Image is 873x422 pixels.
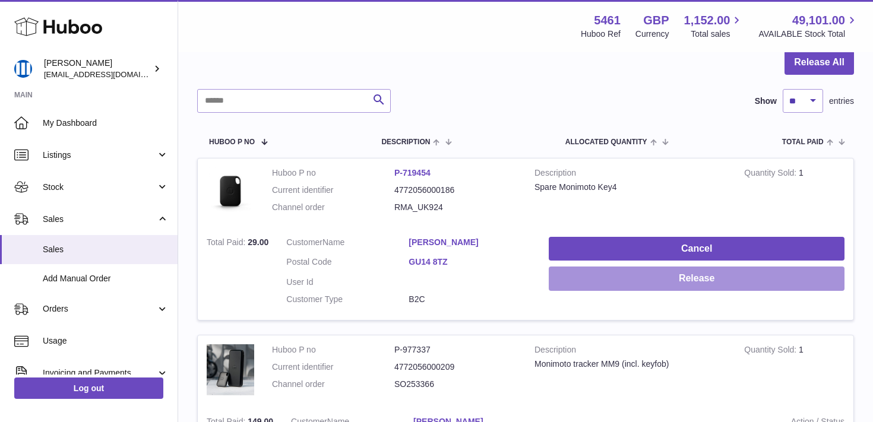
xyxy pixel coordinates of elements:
button: Release All [785,50,854,75]
span: Total sales [691,28,744,40]
dt: Current identifier [272,185,394,196]
td: 1 [735,335,853,407]
td: 1 [735,158,853,228]
dd: 4772056000186 [394,185,517,196]
dt: Huboo P no [272,344,394,356]
button: Cancel [549,237,844,261]
div: [PERSON_NAME] [44,58,151,80]
strong: Quantity Sold [744,345,799,357]
div: Currency [635,28,669,40]
a: GU14 8TZ [409,256,531,268]
span: Add Manual Order [43,273,169,284]
a: P-719454 [394,168,431,177]
span: Usage [43,335,169,347]
dd: P-977337 [394,344,517,356]
strong: Total Paid [207,237,248,250]
span: entries [829,96,854,107]
dd: SO253366 [394,379,517,390]
span: AVAILABLE Stock Total [758,28,859,40]
span: Huboo P no [209,138,255,146]
span: Description [381,138,430,146]
span: Stock [43,182,156,193]
span: Orders [43,303,156,315]
dd: RMA_UK924 [394,202,517,213]
label: Show [755,96,777,107]
span: ALLOCATED Quantity [565,138,647,146]
dt: Huboo P no [272,167,394,179]
span: My Dashboard [43,118,169,129]
dt: Channel order [272,379,394,390]
a: [PERSON_NAME] [409,237,531,248]
dt: Name [286,237,409,251]
a: Log out [14,377,163,399]
dt: Postal Code [286,256,409,271]
dd: B2C [409,294,531,305]
a: 49,101.00 AVAILABLE Stock Total [758,12,859,40]
strong: GBP [643,12,669,28]
dt: Current identifier [272,361,394,373]
span: Listings [43,150,156,161]
span: 49,101.00 [792,12,845,28]
a: 1,152.00 Total sales [684,12,744,40]
img: oksana@monimoto.com [14,60,32,78]
div: Monimoto tracker MM9 (incl. keyfob) [534,358,726,370]
dt: Channel order [272,202,394,213]
img: 1676984517.jpeg [207,167,254,215]
div: Huboo Ref [581,28,621,40]
dt: User Id [286,277,409,288]
strong: Description [534,344,726,358]
dt: Customer Type [286,294,409,305]
span: Invoicing and Payments [43,367,156,379]
dd: 4772056000209 [394,361,517,373]
div: Spare Monimoto Key4 [534,182,726,193]
button: Release [549,266,844,291]
span: 1,152.00 [684,12,730,28]
strong: Quantity Sold [744,168,799,180]
span: Customer [286,237,322,247]
strong: Description [534,167,726,182]
span: 29.00 [248,237,268,247]
span: Sales [43,244,169,255]
strong: 5461 [594,12,621,28]
span: Total paid [782,138,824,146]
img: 1712818038.jpg [207,344,254,395]
span: Sales [43,214,156,225]
span: [EMAIL_ADDRESS][DOMAIN_NAME] [44,69,175,79]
